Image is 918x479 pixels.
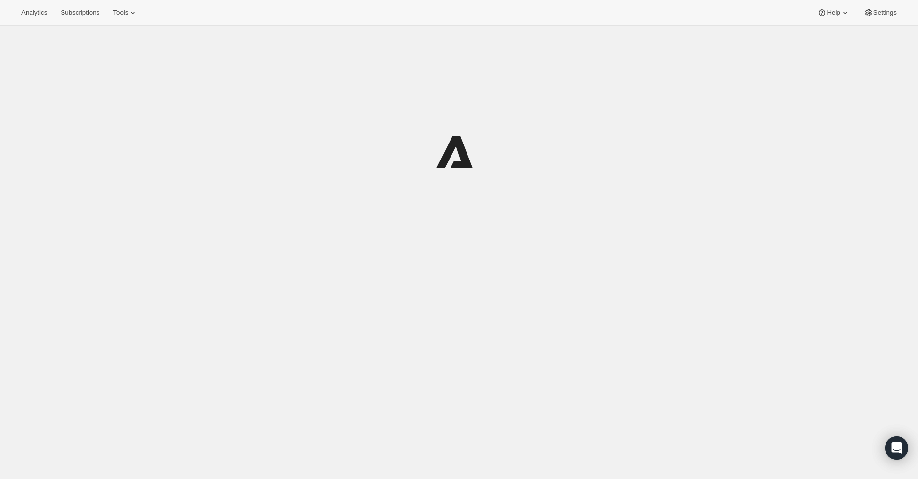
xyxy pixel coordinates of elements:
span: Settings [873,9,897,16]
button: Settings [858,6,902,19]
span: Subscriptions [61,9,99,16]
button: Tools [107,6,144,19]
span: Tools [113,9,128,16]
button: Help [811,6,855,19]
span: Help [827,9,840,16]
span: Analytics [21,9,47,16]
button: Analytics [16,6,53,19]
button: Subscriptions [55,6,105,19]
div: Open Intercom Messenger [885,436,908,460]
